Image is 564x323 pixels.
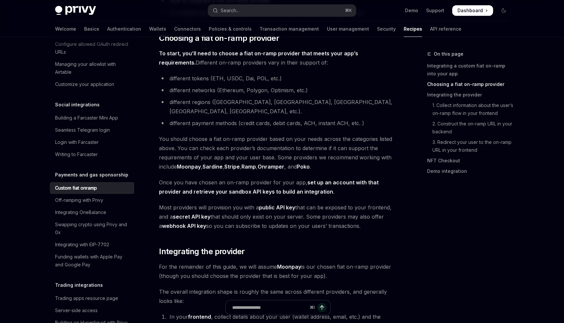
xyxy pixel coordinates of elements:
a: 2. Construct the on-ramp URL in your backend [427,119,514,137]
div: Search... [221,7,239,14]
a: Support [426,7,444,14]
span: Different on-ramp providers vary in their support of: [159,49,397,67]
img: dark logo [55,6,96,15]
div: Customize your application [55,80,114,88]
a: Choosing a fiat on-ramp provider [427,79,514,90]
div: Swapping crypto using Privy and 0x [55,221,130,236]
div: Server-side access [55,307,98,314]
div: Funding wallets with Apple Pay and Google Pay [55,253,130,269]
div: Managing your allowlist with Airtable [55,60,130,76]
a: Off-ramping with Privy [50,194,134,206]
strong: public API key [259,204,295,211]
li: different networks (Ethereum, Polygon, Optimism, etc.) [159,86,397,95]
a: Integrating with EIP-7702 [50,239,134,251]
span: Most providers will provision you with a that can be exposed to your frontend, and a that should ... [159,203,397,230]
a: Transaction management [260,21,319,37]
a: Stripe [224,163,240,170]
a: Integrating a custom fiat on-ramp into your app [427,61,514,79]
button: Open search [208,5,356,16]
a: Demo [405,7,418,14]
a: Managing your allowlist with Airtable [50,58,134,78]
a: Security [377,21,396,37]
li: different payment methods (credit cards, debit cards, ACH, instant ACH, etc. ) [159,119,397,128]
a: API reference [430,21,461,37]
div: Integrating OneBalance [55,208,106,216]
a: Login with Farcaster [50,136,134,148]
span: Dashboard [457,7,483,14]
a: Integrating OneBalance [50,206,134,218]
div: Configure allowed OAuth redirect URLs [55,40,130,56]
a: Customize your application [50,78,134,90]
div: Trading apps resource page [55,294,118,302]
a: Custom fiat onramp [50,182,134,194]
span: On this page [434,50,463,58]
a: Configure allowed OAuth redirect URLs [50,38,134,58]
a: Ramp [241,163,256,170]
a: Sardine [203,163,223,170]
a: Trading apps resource page [50,292,134,304]
h5: Trading integrations [55,281,103,289]
div: Login with Farcaster [55,138,99,146]
li: different tokens (ETH, USDC, Dai, POL, etc.) [159,74,397,83]
a: Onramper [258,163,284,170]
a: Funding wallets with Apple Pay and Google Pay [50,251,134,271]
a: Swapping crypto using Privy and 0x [50,219,134,238]
span: ⌘ K [345,8,352,13]
a: Building a Farcaster Mini App [50,112,134,124]
strong: secret API key [173,213,210,220]
a: Connectors [174,21,201,37]
div: Seamless Telegram login [55,126,110,134]
a: Recipes [404,21,422,37]
h5: Social integrations [55,101,100,109]
a: Welcome [55,21,76,37]
a: Wallets [149,21,166,37]
a: Server-side access [50,305,134,316]
div: Integrating with EIP-7702 [55,241,109,249]
span: The overall integration shape is roughly the same across different providers, and generally looks... [159,287,397,306]
a: Authentication [107,21,141,37]
strong: webhook API key [162,223,206,229]
input: Ask a question... [232,300,307,315]
button: Toggle dark mode [498,5,509,16]
span: Once you have chosen an on-ramp provider for your app, . [159,178,397,196]
div: Off-ramping with Privy [55,196,103,204]
span: You should choose a fiat on-ramp provider based on your needs across the categories listed above.... [159,134,397,171]
button: Send message [317,303,327,312]
span: For the remainder of this guide, we will assume is our chosen fiat on-ramp provider (though you s... [159,262,397,281]
a: 3. Redirect your user to the on-ramp URL in your frontend [427,137,514,155]
div: Writing to Farcaster [55,150,98,158]
li: different regions ([GEOGRAPHIC_DATA], [GEOGRAPHIC_DATA], [GEOGRAPHIC_DATA], [GEOGRAPHIC_DATA], [G... [159,97,397,116]
strong: Moonpay [277,263,301,270]
div: Building a Farcaster Mini App [55,114,118,122]
span: Choosing a fiat on-ramp provider [159,33,279,43]
a: Writing to Farcaster [50,148,134,160]
a: Demo integration [427,166,514,176]
span: Integrating the provider [159,246,245,257]
div: Custom fiat onramp [55,184,97,192]
a: Basics [84,21,99,37]
a: User management [327,21,369,37]
a: Moonpay [177,163,201,170]
a: Dashboard [452,5,493,16]
a: NFT Checkout [427,155,514,166]
h5: Payments and gas sponsorship [55,171,128,179]
a: Seamless Telegram login [50,124,134,136]
a: 1. Collect information about the user’s on-ramp flow in your frontend [427,100,514,119]
strong: To start, you’ll need to choose a fiat on-ramp provider that meets your app’s requirements. [159,50,358,66]
a: Integrating the provider [427,90,514,100]
a: Policies & controls [209,21,252,37]
a: Poko [297,163,310,170]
